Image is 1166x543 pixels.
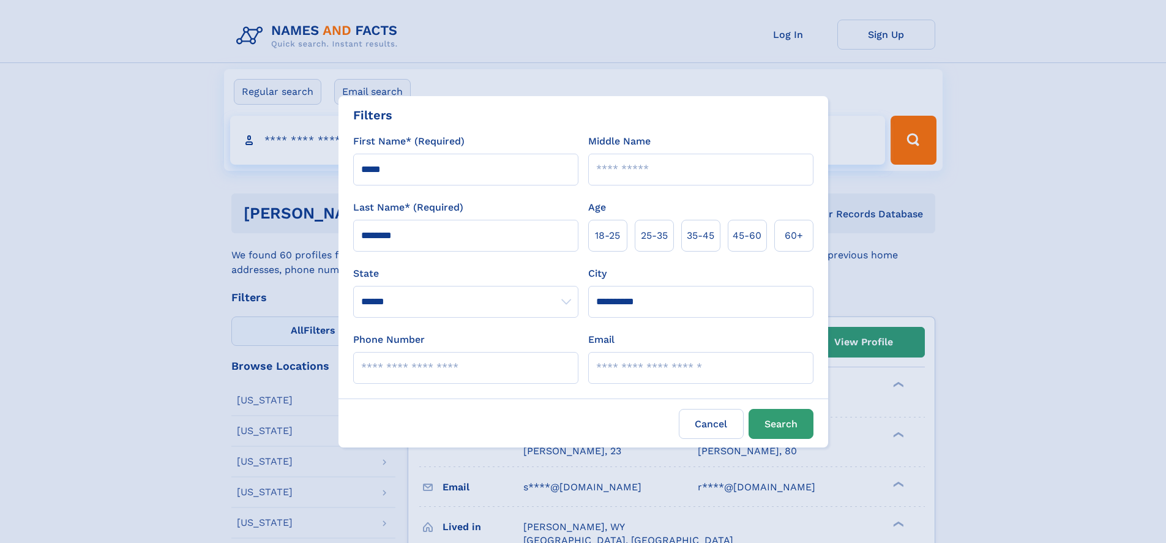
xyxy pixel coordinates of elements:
label: Email [588,332,615,347]
label: Age [588,200,606,215]
label: State [353,266,578,281]
span: 60+ [785,228,803,243]
label: Cancel [679,409,744,439]
label: Last Name* (Required) [353,200,463,215]
button: Search [749,409,813,439]
span: 35‑45 [687,228,714,243]
label: Phone Number [353,332,425,347]
div: Filters [353,106,392,124]
label: City [588,266,607,281]
span: 25‑35 [641,228,668,243]
span: 45‑60 [733,228,761,243]
span: 18‑25 [595,228,620,243]
label: Middle Name [588,134,651,149]
label: First Name* (Required) [353,134,465,149]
